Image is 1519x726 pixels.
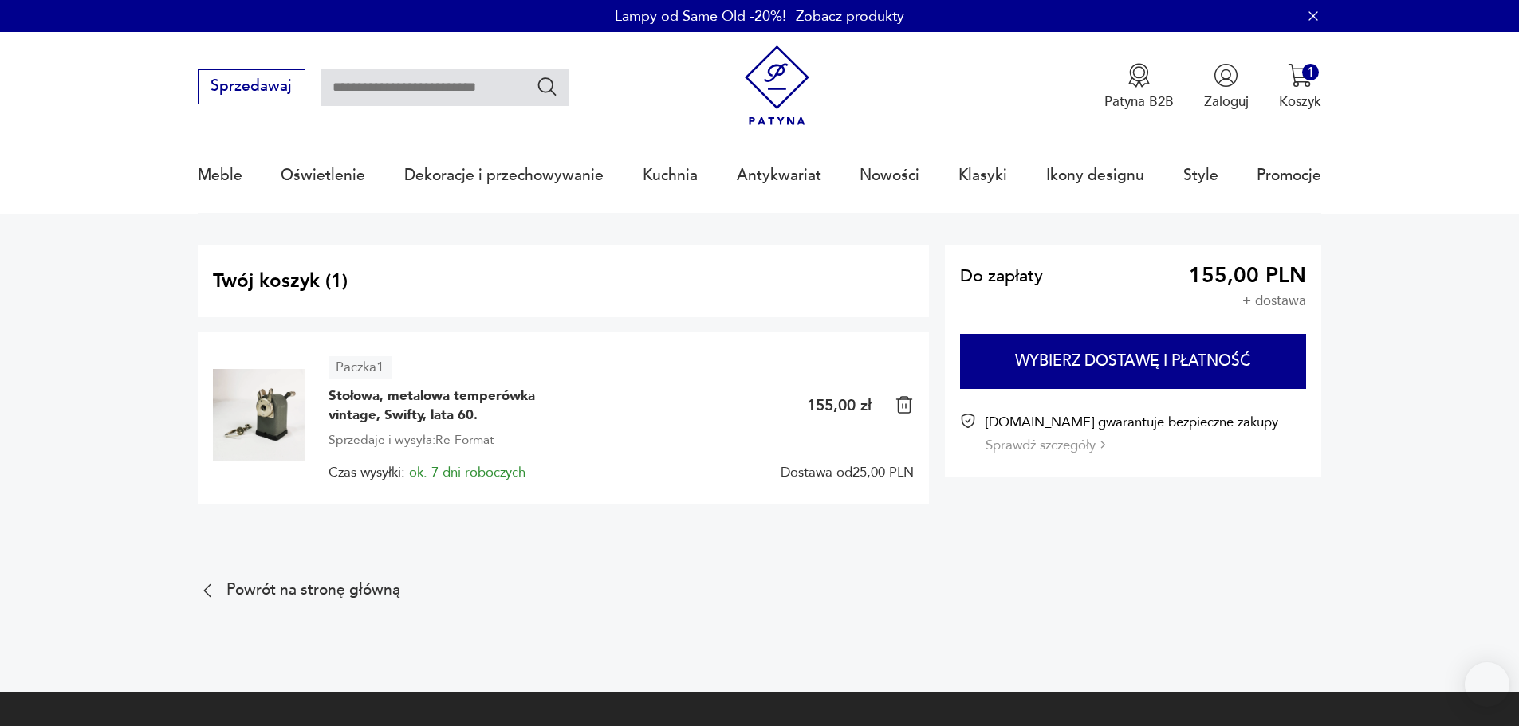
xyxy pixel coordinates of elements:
a: Nowości [860,139,919,212]
p: + dostawa [1242,293,1306,308]
a: Style [1183,139,1218,212]
p: Powrót na stronę główną [226,584,400,597]
p: Zaloguj [1204,92,1249,111]
button: Szukaj [536,75,559,98]
a: Powrót na stronę główną [198,581,400,600]
div: [DOMAIN_NAME] gwarantuje bezpieczne zakupy [986,413,1278,454]
a: Dekoracje i przechowywanie [404,139,604,212]
img: Ikona kosza [895,395,914,414]
a: Ikony designu [1046,139,1144,212]
div: 1 [1302,64,1319,80]
button: Sprawdź szczegóły [986,436,1105,454]
button: 1Koszyk [1279,63,1321,111]
img: Patyna - sklep z meblami i dekoracjami vintage [737,45,817,126]
button: Sprzedawaj [198,69,305,104]
span: Stołowa, metalowa temperówka vintage, Swifty, lata 60. [329,387,568,425]
p: Koszyk [1279,92,1321,111]
span: Sprzedaje i wysyła: Re-Format [329,430,494,450]
a: Klasyki [958,139,1007,212]
h2: Twój koszyk ( 1 ) [213,269,914,294]
button: Zaloguj [1204,63,1249,111]
button: Patyna B2B [1104,63,1174,111]
img: Ikona certyfikatu [960,413,976,429]
span: Czas wysyłki: [329,465,525,480]
span: Dostawa od 25,00 PLN [781,465,914,480]
img: Stołowa, metalowa temperówka vintage, Swifty, lata 60. [213,369,305,461]
span: Do zapłaty [960,269,1043,284]
a: Kuchnia [643,139,698,212]
iframe: Smartsupp widget button [1465,662,1509,707]
a: Promocje [1257,139,1321,212]
span: ok. 7 dni roboczych [409,463,525,481]
img: Ikonka użytkownika [1214,63,1238,88]
img: Ikona koszyka [1288,63,1312,88]
a: Antykwariat [737,139,821,212]
a: Sprzedawaj [198,81,305,94]
p: Lampy od Same Old -20%! [615,6,786,26]
a: Ikona medaluPatyna B2B [1104,63,1174,111]
p: Patyna B2B [1104,92,1174,111]
article: Paczka 1 [329,356,392,379]
button: Wybierz dostawę i płatność [960,334,1306,389]
a: Meble [198,139,242,212]
a: Zobacz produkty [796,6,904,26]
img: Ikona strzałki w prawo [1100,441,1105,449]
img: Ikona medalu [1127,63,1151,88]
a: Oświetlenie [281,139,365,212]
p: 155,00 zł [807,395,872,416]
span: 155,00 PLN [1189,269,1306,284]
